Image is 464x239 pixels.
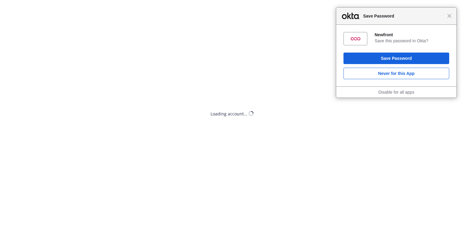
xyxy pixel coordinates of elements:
div: Save this password in Okta? [375,38,449,44]
a: Disable for all apps [378,90,414,95]
div: Loading account... [211,110,247,117]
span: Save Password [360,12,447,20]
img: 9qr+3JAAAABklEQVQDAAYfn1AZwRfeAAAAAElFTkSuQmCC [351,34,360,44]
div: Newfront [375,32,449,37]
button: Never for this App [343,68,449,79]
span: Close [447,14,452,18]
button: Save Password [343,53,449,64]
